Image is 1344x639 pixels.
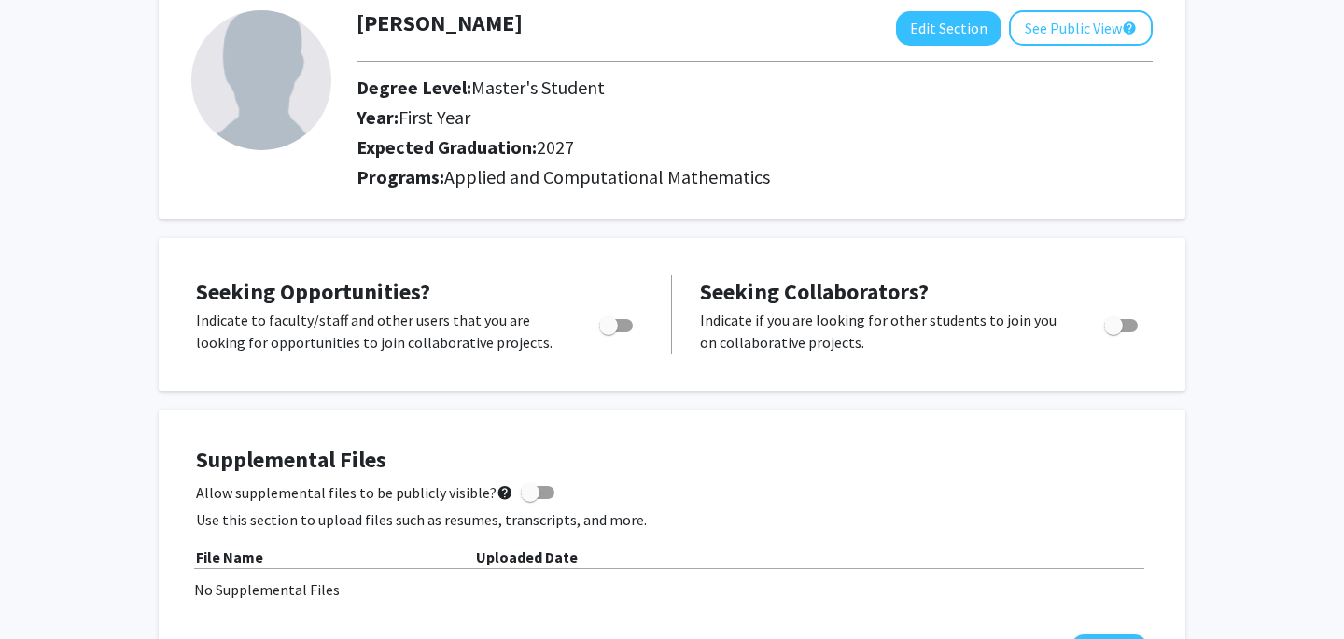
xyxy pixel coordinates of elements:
[592,309,643,337] div: Toggle
[1122,17,1137,39] mat-icon: help
[471,76,605,99] span: Master's Student
[700,277,929,306] span: Seeking Collaborators?
[444,165,770,188] span: Applied and Computational Mathematics
[357,136,992,159] h2: Expected Graduation:
[196,309,564,354] p: Indicate to faculty/staff and other users that you are looking for opportunities to join collabor...
[357,106,992,129] h2: Year:
[196,548,263,566] b: File Name
[700,309,1069,354] p: Indicate if you are looking for other students to join you on collaborative projects.
[357,76,992,99] h2: Degree Level:
[196,277,430,306] span: Seeking Opportunities?
[357,10,523,37] h1: [PERSON_NAME]
[14,555,79,625] iframe: Chat
[196,447,1148,474] h4: Supplemental Files
[196,481,513,504] span: Allow supplemental files to be publicly visible?
[191,10,331,150] img: Profile Picture
[196,508,1148,531] p: Use this section to upload files such as resumes, transcripts, and more.
[896,11,1001,46] button: Edit Section
[497,481,513,504] mat-icon: help
[476,548,578,566] b: Uploaded Date
[194,578,1150,601] div: No Supplemental Files
[1097,309,1148,337] div: Toggle
[537,135,574,159] span: 2027
[357,166,1153,188] h2: Programs:
[399,105,470,129] span: First Year
[1009,10,1153,46] button: See Public View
